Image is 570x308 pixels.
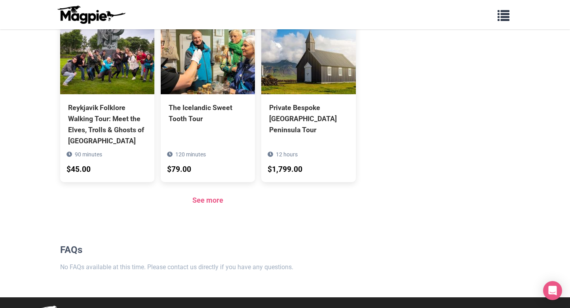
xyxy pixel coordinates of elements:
[261,15,355,94] img: Private Bespoke Snaefellsnes Peninsula Tour
[175,151,206,158] span: 120 minutes
[169,102,247,124] div: The Icelandic Sweet Tooth Tour
[161,15,255,160] a: The Icelandic Sweet Tooth Tour 120 minutes $79.00
[192,196,223,204] a: See more
[167,164,191,176] div: $79.00
[543,281,562,300] div: Open Intercom Messenger
[269,102,348,135] div: Private Bespoke [GEOGRAPHIC_DATA] Peninsula Tour
[60,262,356,272] p: No FAQs available at this time. Please contact us directly if you have any questions.
[60,15,154,94] img: Reykjavik Folklore Walking Tour: Meet the Elves, Trolls & Ghosts of Iceland
[161,15,255,94] img: The Icelandic Sweet Tooth Tour
[55,5,127,24] img: logo-ab69f6fb50320c5b225c76a69d11143b.png
[60,244,356,256] h2: FAQs
[68,102,146,147] div: Reykjavik Folklore Walking Tour: Meet the Elves, Trolls & Ghosts of [GEOGRAPHIC_DATA]
[276,151,298,158] span: 12 hours
[75,151,102,158] span: 90 minutes
[268,164,302,176] div: $1,799.00
[60,15,154,183] a: Reykjavik Folklore Walking Tour: Meet the Elves, Trolls & Ghosts of [GEOGRAPHIC_DATA] 90 minutes ...
[261,15,355,171] a: Private Bespoke [GEOGRAPHIC_DATA] Peninsula Tour 12 hours $1,799.00
[66,164,91,176] div: $45.00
